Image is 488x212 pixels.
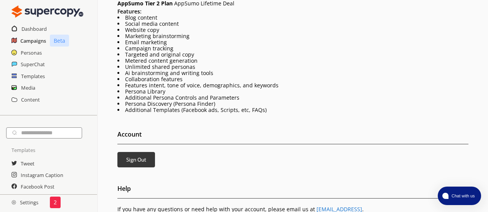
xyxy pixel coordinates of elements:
li: Features intent, tone of voice, demographics, and keywords [117,82,468,88]
a: Media [21,82,35,93]
li: Collaboration features [117,76,468,82]
li: Additional Templates (Facebook ads, Scripts, etc, FAQs) [117,107,468,113]
b: Sign Out [126,156,146,163]
li: Targeted and original copy [117,52,468,58]
b: Features: [117,8,142,15]
button: Sign Out [117,152,155,167]
a: Templates [21,70,45,82]
a: Dashboard [21,23,47,35]
a: Personas [21,47,42,58]
span: Chat with us [448,193,476,199]
a: SuperChat [21,58,45,70]
li: Persona Library [117,88,468,95]
li: Website copy [117,27,468,33]
button: atlas-launcher [438,187,481,205]
img: Close [12,200,16,205]
a: Content [21,94,40,105]
li: Email marketing [117,39,468,45]
img: Close [12,4,83,19]
li: Additional Persona Controls and Parameters [117,95,468,101]
li: Marketing brainstorming [117,33,468,39]
p: 2 [54,199,57,205]
h2: Help [117,183,468,199]
a: Instagram Caption [21,169,63,181]
a: Facebook Post [21,181,54,192]
h2: Account [117,129,468,144]
li: Metered content generation [117,58,468,64]
p: Beta [50,35,69,47]
li: Unlimited shared personas [117,64,468,70]
p: AppSumo Lifetime Deal [117,0,468,7]
a: Tweet [21,158,35,169]
a: Campaigns [20,35,46,47]
a: LinkedIn Post [21,192,52,204]
li: Persona Discovery (Persona Finder) [117,101,468,107]
li: Ai brainstorming and writing tools [117,70,468,76]
li: Social media content [117,21,468,27]
li: Blog content [117,15,468,21]
li: Campaign tracking [117,45,468,52]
